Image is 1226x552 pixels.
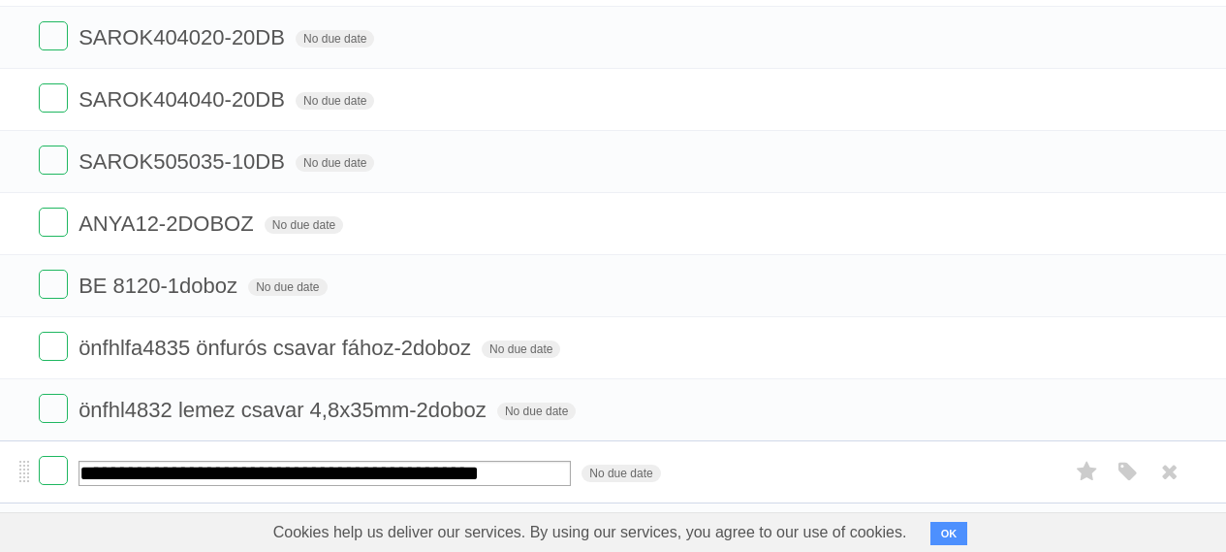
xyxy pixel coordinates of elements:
span: SAROK404040-20DB [79,87,290,112]
label: Done [39,208,68,237]
label: Done [39,332,68,361]
span: önfhlfa4835 önfurós csavar fához-2doboz [79,336,476,360]
span: No due date [296,154,374,172]
label: Done [39,456,68,485]
span: No due date [296,30,374,48]
label: Done [39,21,68,50]
label: Done [39,394,68,423]
span: No due date [497,403,576,420]
label: Done [39,146,68,175]
span: No due date [248,278,327,296]
label: Star task [1069,456,1106,488]
span: No due date [265,216,343,234]
button: OK [930,522,968,545]
span: No due date [482,341,560,358]
span: önfhl4832 lemez csavar 4,8x35mm-2doboz [79,398,491,422]
span: No due date [582,465,660,482]
span: BE 8120-1doboz [79,274,242,298]
label: Done [39,270,68,299]
span: No due date [296,92,374,110]
span: SAROK404020-20DB [79,25,290,49]
span: ANYA12-2DOBOZ [79,211,259,236]
span: Cookies help us deliver our services. By using our services, you agree to our use of cookies. [254,513,927,552]
label: Done [39,83,68,113]
span: SAROK505035-10DB [79,149,290,174]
